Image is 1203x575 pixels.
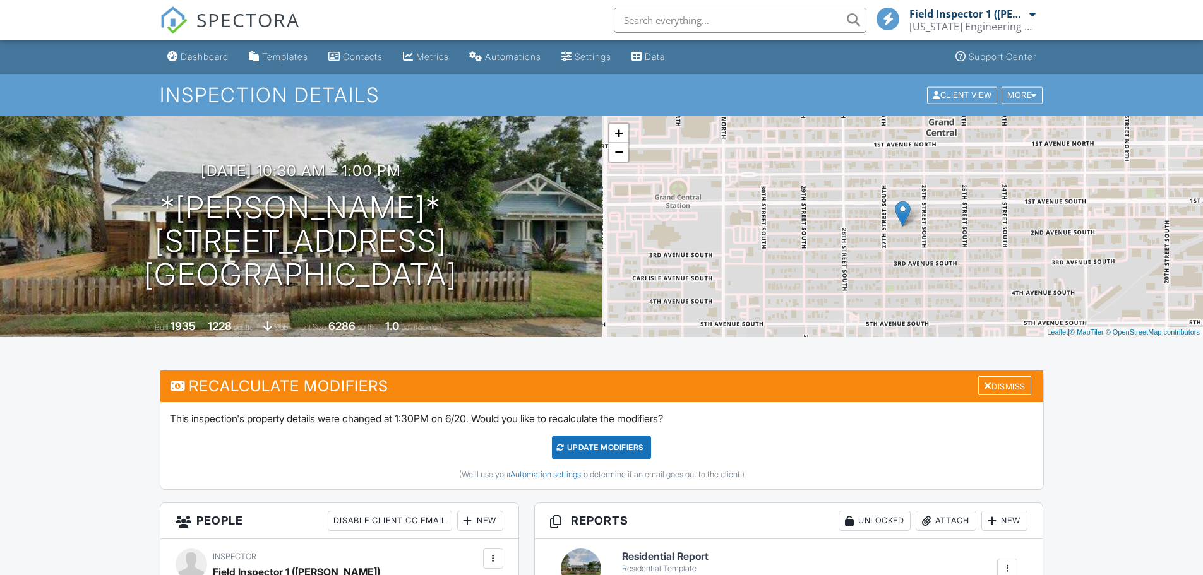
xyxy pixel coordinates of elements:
[622,564,709,574] div: Residential Template
[909,20,1036,33] div: Florida Engineering LLC
[1047,328,1068,336] a: Leaflet
[160,84,1044,106] h1: Inspection Details
[1044,327,1203,338] div: |
[160,17,300,44] a: SPECTORA
[160,370,1043,401] h3: Recalculate Modifiers
[171,319,196,333] div: 1935
[978,376,1031,396] div: Dismiss
[385,319,399,333] div: 1.0
[927,86,997,104] div: Client View
[262,51,308,62] div: Templates
[181,51,229,62] div: Dashboard
[155,323,169,332] span: Built
[160,402,1043,489] div: This inspection's property details were changed at 1:30PM on 6/20. Would you like to recalculate ...
[457,511,503,531] div: New
[213,552,256,561] span: Inspector
[556,45,616,69] a: Settings
[170,470,1034,480] div: (We'll use your to determine if an email goes out to the client.)
[981,511,1027,531] div: New
[909,8,1026,20] div: Field Inspector 1 ([PERSON_NAME])
[300,323,326,332] span: Lot Size
[609,124,628,143] a: Zoom in
[510,470,581,479] a: Automation settings
[244,45,313,69] a: Templates
[201,162,401,179] h3: [DATE] 10:30 am - 1:00 pm
[20,191,582,291] h1: *[PERSON_NAME]* [STREET_ADDRESS] [GEOGRAPHIC_DATA]
[575,51,611,62] div: Settings
[552,436,651,459] div: UPDATE Modifiers
[1070,328,1104,336] a: © MapTiler
[464,45,546,69] a: Automations (Basic)
[622,551,709,562] h6: Residential Report
[208,319,232,333] div: 1228
[839,511,911,531] div: Unlocked
[357,323,373,332] span: sq.ft.
[609,143,628,162] a: Zoom out
[234,323,251,332] span: sq. ft.
[416,51,449,62] div: Metrics
[343,51,383,62] div: Contacts
[535,503,1043,539] h3: Reports
[614,8,866,33] input: Search everything...
[328,511,452,531] div: Disable Client CC Email
[401,323,437,332] span: bathrooms
[398,45,454,69] a: Metrics
[1106,328,1200,336] a: © OpenStreetMap contributors
[645,51,665,62] div: Data
[926,90,1000,99] a: Client View
[969,51,1036,62] div: Support Center
[485,51,541,62] div: Automations
[622,551,709,573] a: Residential Report Residential Template
[323,45,388,69] a: Contacts
[950,45,1041,69] a: Support Center
[916,511,976,531] div: Attach
[160,6,188,34] img: The Best Home Inspection Software - Spectora
[196,6,300,33] span: SPECTORA
[328,319,356,333] div: 6286
[162,45,234,69] a: Dashboard
[160,503,518,539] h3: People
[1002,86,1043,104] div: More
[626,45,670,69] a: Data
[274,323,288,332] span: slab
